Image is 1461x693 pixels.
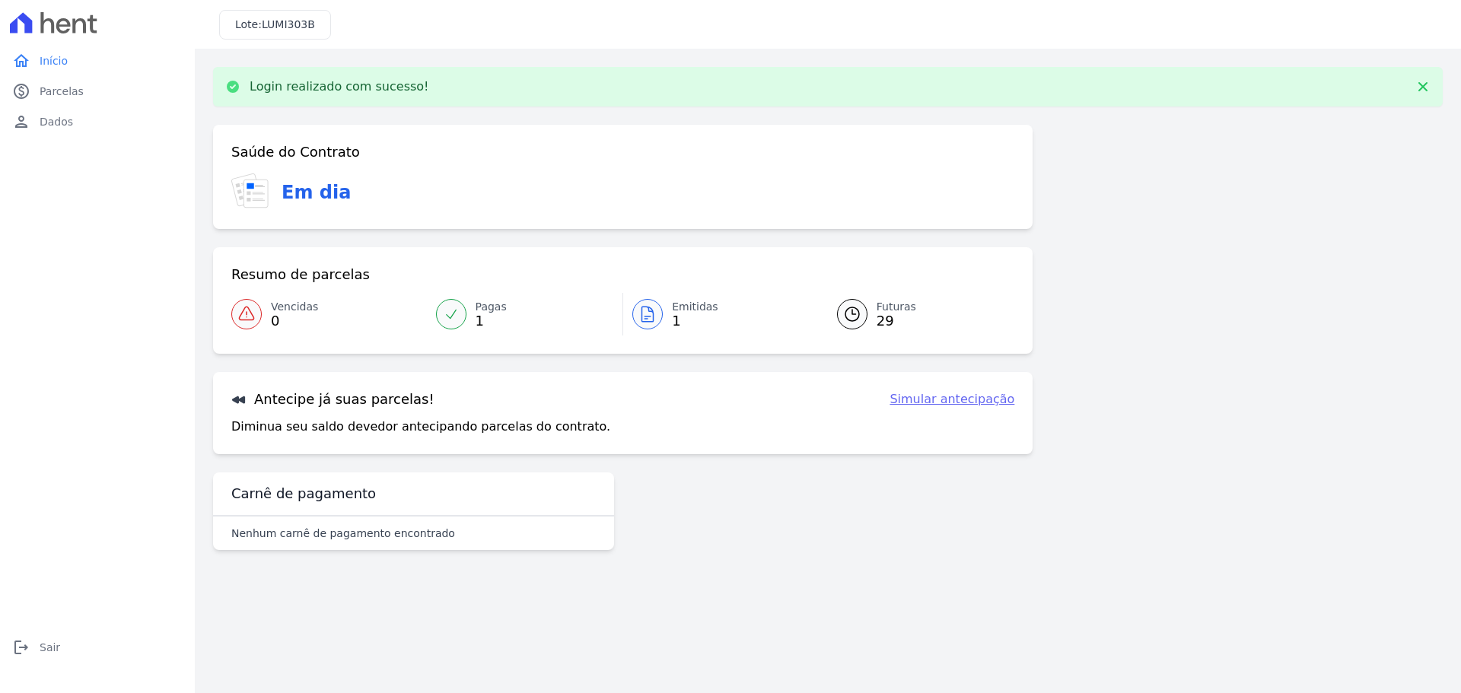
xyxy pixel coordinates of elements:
[271,315,318,327] span: 0
[40,640,60,655] span: Sair
[819,293,1015,335] a: Futuras 29
[6,46,189,76] a: homeInício
[231,485,376,503] h3: Carnê de pagamento
[231,293,427,335] a: Vencidas 0
[40,84,84,99] span: Parcelas
[672,299,718,315] span: Emitidas
[231,526,455,541] p: Nenhum carnê de pagamento encontrado
[672,315,718,327] span: 1
[40,114,73,129] span: Dados
[235,17,315,33] h3: Lote:
[40,53,68,68] span: Início
[890,390,1014,408] a: Simular antecipação
[12,52,30,70] i: home
[877,299,916,315] span: Futuras
[231,390,434,408] h3: Antecipe já suas parcelas!
[476,315,507,327] span: 1
[427,293,623,335] a: Pagas 1
[262,18,315,30] span: LUMI303B
[12,113,30,131] i: person
[12,82,30,100] i: paid
[623,293,819,335] a: Emitidas 1
[231,143,360,161] h3: Saúde do Contrato
[476,299,507,315] span: Pagas
[6,632,189,663] a: logoutSair
[231,265,370,284] h3: Resumo de parcelas
[6,106,189,137] a: personDados
[6,76,189,106] a: paidParcelas
[271,299,318,315] span: Vencidas
[231,418,610,436] p: Diminua seu saldo devedor antecipando parcelas do contrato.
[250,79,429,94] p: Login realizado com sucesso!
[282,179,351,206] h3: Em dia
[12,638,30,656] i: logout
[877,315,916,327] span: 29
